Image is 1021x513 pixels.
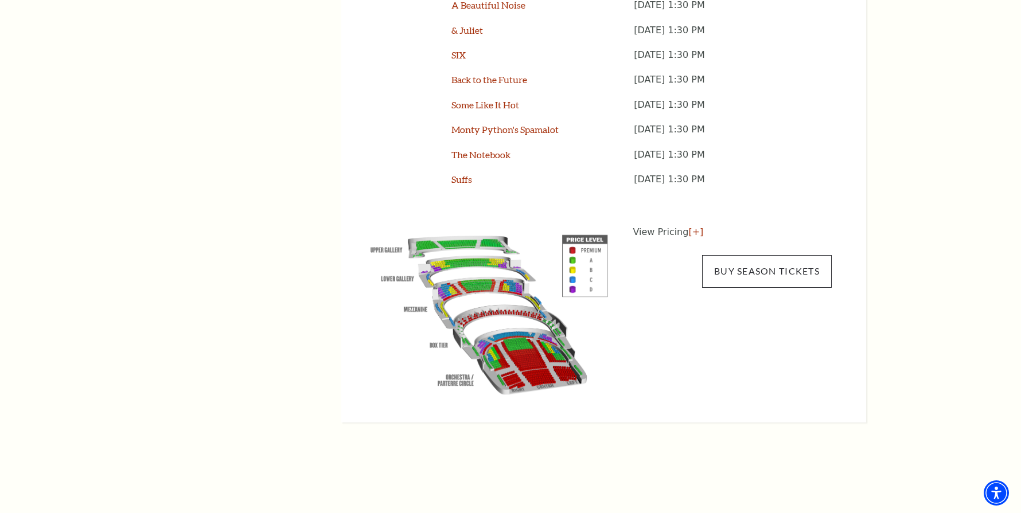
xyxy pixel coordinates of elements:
div: Accessibility Menu [984,480,1009,506]
p: [DATE] 1:30 PM [634,148,832,173]
a: Monty Python's Spamalot [451,124,559,135]
p: [DATE] 1:30 PM [634,73,832,98]
a: The Notebook [451,149,511,160]
a: Buy Season Tickets [702,255,832,287]
a: Back to the Future [451,74,527,85]
a: SIX [451,49,466,60]
a: Some Like It Hot [451,99,519,110]
a: Suffs [451,174,472,185]
p: [DATE] 1:30 PM [634,49,832,73]
p: View Pricing [633,225,832,239]
p: [DATE] 1:30 PM [634,99,832,123]
p: [DATE] 1:30 PM [634,123,832,148]
p: [DATE] 1:30 PM [634,24,832,49]
a: [+] [688,226,703,237]
img: View Pricing [358,225,620,400]
p: [DATE] 1:30 PM [634,173,832,198]
a: & Juliet [451,25,483,36]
